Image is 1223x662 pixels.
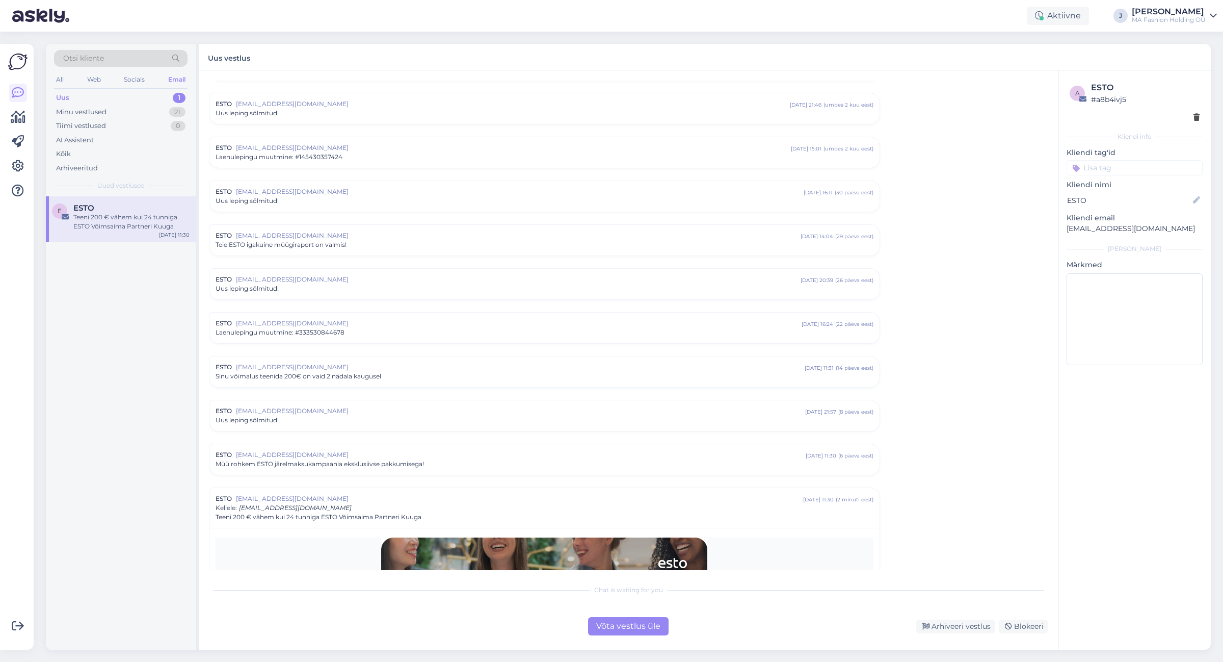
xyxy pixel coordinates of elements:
div: Aktiivne [1027,7,1089,25]
div: Uus [56,93,69,103]
div: [DATE] 11:31 [805,364,834,372]
span: Laenulepingu muutmine: #333530844678 [216,328,344,337]
span: Kellele : [216,504,237,512]
div: [DATE] 11:30 [803,496,834,503]
div: ( 22 päeva eest ) [835,320,873,328]
div: [DATE] 11:30 [806,452,836,460]
span: Otsi kliente [63,53,104,64]
p: [EMAIL_ADDRESS][DOMAIN_NAME] [1067,223,1203,234]
span: Laenulepingu muutmine: #145430357424 [216,152,342,162]
span: Uus leping sõlmitud! [216,284,279,293]
div: Socials [122,73,147,86]
div: [DATE] 16:24 [802,320,833,328]
span: Teeni 200 € vähem kui 24 tunniga ESTO Võimsaima Partneri Kuuga [216,513,421,522]
span: [EMAIL_ADDRESS][DOMAIN_NAME] [236,319,802,328]
span: [EMAIL_ADDRESS][DOMAIN_NAME] [236,143,791,152]
span: Uued vestlused [97,181,145,190]
span: E [58,207,62,215]
div: [PERSON_NAME] [1067,244,1203,253]
input: Lisa nimi [1067,195,1191,206]
div: Arhiveeri vestlus [916,620,995,633]
div: Teeni 200 € vähem kui 24 tunniga ESTO Võimsaima Partneri Kuuga [73,213,190,231]
span: ESTO [216,99,232,109]
div: All [54,73,66,86]
span: Uus leping sõlmitud! [216,196,279,206]
div: ( 2 minuti eest ) [836,496,873,503]
div: [DATE] 11:30 [159,231,190,239]
p: Märkmed [1067,260,1203,270]
div: [DATE] 16:11 [804,189,833,196]
div: ( umbes 2 kuu eest ) [823,101,873,109]
span: ESTO [216,406,232,416]
div: [DATE] 20:39 [801,276,833,284]
span: Sinu võimalus teenida 200€ on vaid 2 nädala kaugusel [216,372,381,381]
div: ( 6 päeva eest ) [838,452,873,460]
div: J [1113,9,1128,23]
span: Uus leping sõlmitud! [216,416,279,425]
span: Müü rohkem ESTO järelmaksukampaania eksklusiivse pakkumisega! [216,460,424,469]
span: [EMAIL_ADDRESS][DOMAIN_NAME] [236,450,806,460]
a: [PERSON_NAME]MA Fashion Holding OÜ [1132,8,1217,24]
div: Blokeeri [999,620,1048,633]
span: [EMAIL_ADDRESS][DOMAIN_NAME] [236,406,805,416]
div: ( 8 päeva eest ) [838,408,873,416]
div: Chat is waiting for you [209,585,1048,595]
p: Kliendi nimi [1067,180,1203,190]
div: Kliendi info [1067,132,1203,141]
div: 21 [169,107,185,117]
span: ESTO [216,494,232,503]
div: ( 26 päeva eest ) [835,276,873,284]
div: [PERSON_NAME] [1132,8,1206,16]
div: # a8b4ivj5 [1091,94,1200,105]
span: ESTO [216,231,232,240]
span: ESTO [216,319,232,328]
div: Email [166,73,188,86]
input: Lisa tag [1067,160,1203,175]
div: Võta vestlus üle [588,617,669,635]
span: ESTO [216,187,232,196]
div: Arhiveeritud [56,163,98,173]
span: ESTO [216,275,232,284]
div: [DATE] 15:01 [791,145,821,152]
div: ESTO [1091,82,1200,94]
span: Uus leping sõlmitud! [216,109,279,118]
div: Web [85,73,103,86]
div: ( umbes 2 kuu eest ) [823,145,873,152]
span: ESTO [73,203,94,213]
div: ( 29 päeva eest ) [835,233,873,240]
img: Askly Logo [8,52,28,71]
div: [DATE] 21:57 [805,408,836,416]
span: [EMAIL_ADDRESS][DOMAIN_NAME] [236,275,801,284]
span: ESTO [216,363,232,372]
span: [EMAIL_ADDRESS][DOMAIN_NAME] [236,231,801,240]
span: [EMAIL_ADDRESS][DOMAIN_NAME] [236,187,804,196]
span: [EMAIL_ADDRESS][DOMAIN_NAME] [239,504,352,512]
div: Kõik [56,149,71,159]
span: [EMAIL_ADDRESS][DOMAIN_NAME] [236,494,803,503]
span: ESTO [216,143,232,152]
div: [DATE] 21:46 [790,101,821,109]
span: [EMAIL_ADDRESS][DOMAIN_NAME] [236,363,805,372]
div: AI Assistent [56,135,94,145]
div: ( 30 päeva eest ) [835,189,873,196]
span: [EMAIL_ADDRESS][DOMAIN_NAME] [236,99,790,109]
div: [DATE] 14:04 [801,233,833,240]
div: ( 14 päeva eest ) [836,364,873,372]
span: a [1075,89,1080,97]
p: Kliendi tag'id [1067,147,1203,158]
div: MA Fashion Holding OÜ [1132,16,1206,24]
div: 1 [173,93,185,103]
div: Tiimi vestlused [56,121,106,131]
label: Uus vestlus [208,50,250,64]
span: Teie ESTO igakuine müügiraport on valmis! [216,240,347,249]
span: ESTO [216,450,232,460]
p: Kliendi email [1067,213,1203,223]
div: Minu vestlused [56,107,107,117]
div: 0 [171,121,185,131]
